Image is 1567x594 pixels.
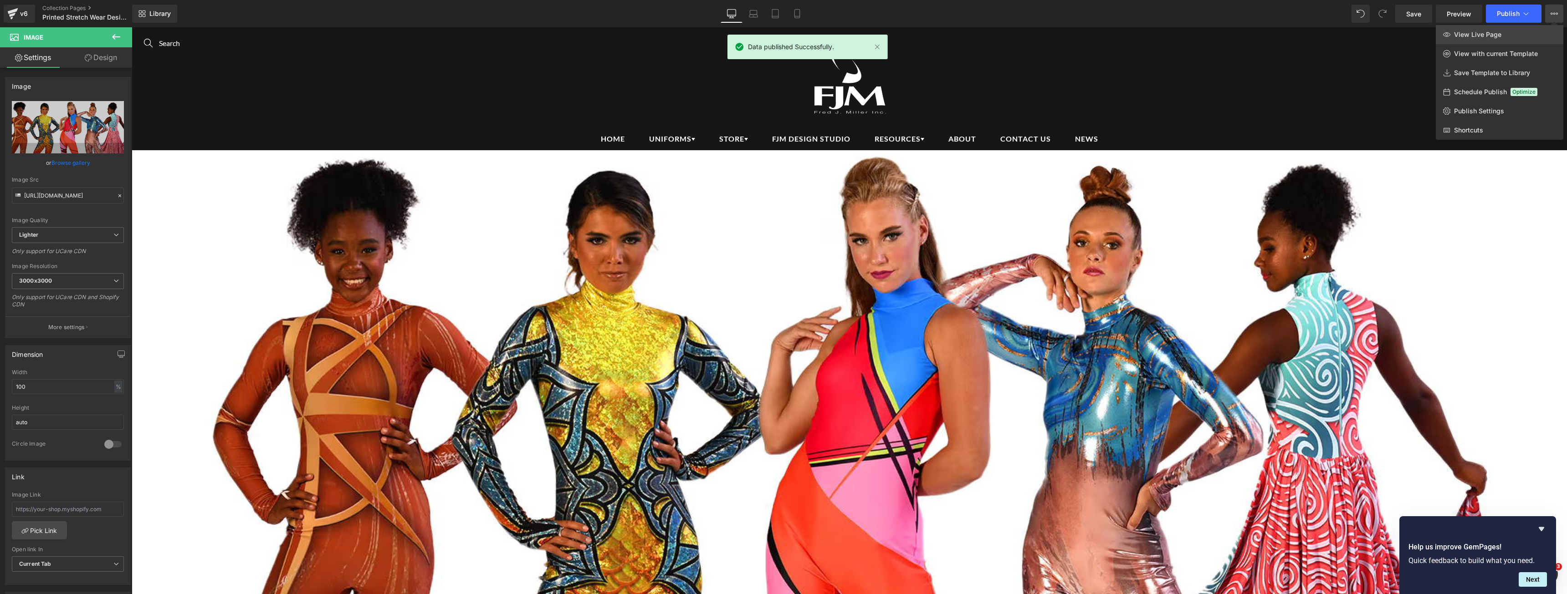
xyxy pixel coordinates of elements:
button: Undo [1352,5,1370,23]
b: Lighter [19,231,38,238]
a: Mobile [786,5,808,23]
div: Width [12,369,124,376]
a: Uniforms [506,100,575,123]
span: Printed Stretch Wear Design Catalog [42,14,130,21]
input: Link [12,188,124,203]
div: Image Link [12,492,124,498]
span: Publish [1497,10,1520,17]
a: Collection Pages [42,5,147,12]
div: Image Quality [12,217,124,223]
b: 3000x3000 [19,277,52,284]
a: Store [576,100,628,123]
button: Redo [1373,5,1392,23]
input: auto [12,379,124,394]
span: View with current Template [1454,50,1538,58]
a: About [805,100,856,123]
span: Image [24,34,43,41]
span: Shortcuts [1454,126,1483,134]
span: View Live Page [1454,30,1501,39]
a: Resources [732,100,804,123]
a: FJM Design Studio [629,100,730,123]
a: Laptop [743,5,764,23]
a: Preview [1436,5,1482,23]
button: Hide survey [1536,523,1547,534]
a: Contact Us [857,100,931,123]
img: Fred J. Miller Inc. [677,9,759,91]
div: v6 [18,8,30,20]
input: Enter your email address [12,111,166,131]
span: Optimize [1511,88,1537,96]
a: Design [68,47,134,68]
div: Open link In [12,546,124,553]
span: Data published Successfully. [748,42,834,52]
button: Publish [1486,5,1541,23]
div: Minimize live chat window [149,5,171,26]
div: Image [12,77,31,90]
a: Tablet [764,5,786,23]
h2: Help us improve GemPages! [1408,542,1547,553]
div: Only support for UCare CDN and Shopify CDN [12,294,124,314]
div: Circle Image [12,440,95,450]
div: Image Src [12,177,124,183]
button: View Live PageView with current TemplateSave Template to LibrarySchedule PublishOptimizePublish S... [1545,5,1563,23]
a: Browse gallery [51,155,90,171]
div: Dimension [12,345,43,358]
p: Quick feedback to build what you need. [1408,556,1547,565]
button: Next question [1519,572,1547,587]
div: Only support for UCare CDN [12,248,124,261]
div: % [114,381,123,393]
button: More settings [5,316,130,338]
em: Submit [133,280,165,293]
p: More settings [48,323,85,331]
div: Leave a message [47,48,153,60]
span: Schedule Publish [1454,88,1507,96]
a: Desktop [721,5,743,23]
div: or [12,158,124,168]
div: Link [12,468,25,481]
input: Search [9,9,123,23]
a: Pick Link [12,521,67,539]
a: New Library [132,5,177,23]
img: d_727043325_company_1705508075438_727043325 [15,42,38,65]
textarea: Type your message and click 'Submit' [12,138,166,273]
div: Height [12,405,124,411]
span: Save [1406,9,1421,19]
input: auto [12,415,124,430]
span: 3 [1555,563,1562,570]
div: Image Resolution [12,263,124,269]
input: Enter your last name [12,84,166,104]
b: Current Tab [19,560,51,567]
div: Help us improve GemPages! [1408,523,1547,587]
a: Home [458,100,505,123]
a: v6 [4,5,35,23]
span: Save Template to Library [1454,69,1530,77]
span: Preview [1447,9,1471,19]
input: https://your-shop.myshopify.com [12,502,124,517]
span: Publish Settings [1454,107,1504,115]
a: News [932,100,978,123]
span: Library [149,10,171,18]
